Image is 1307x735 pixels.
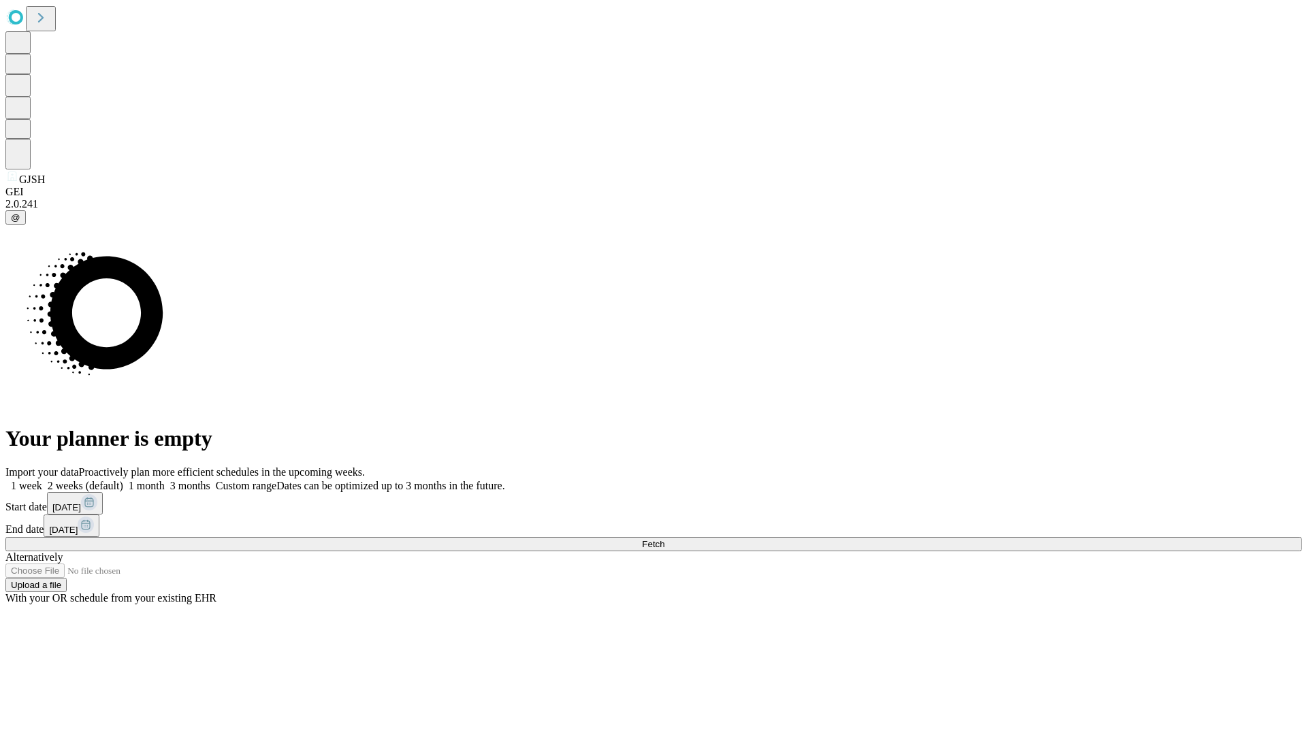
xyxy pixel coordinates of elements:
button: @ [5,210,26,225]
button: Upload a file [5,578,67,592]
span: @ [11,212,20,223]
span: [DATE] [52,502,81,512]
button: [DATE] [44,514,99,537]
button: Fetch [5,537,1302,551]
span: Import your data [5,466,79,478]
span: 1 week [11,480,42,491]
span: Custom range [216,480,276,491]
span: 1 month [129,480,165,491]
span: Dates can be optimized up to 3 months in the future. [276,480,504,491]
div: 2.0.241 [5,198,1302,210]
span: Proactively plan more efficient schedules in the upcoming weeks. [79,466,365,478]
div: End date [5,514,1302,537]
span: Fetch [642,539,664,549]
span: 2 weeks (default) [48,480,123,491]
span: With your OR schedule from your existing EHR [5,592,216,604]
span: [DATE] [49,525,78,535]
div: GEI [5,186,1302,198]
span: 3 months [170,480,210,491]
span: Alternatively [5,551,63,563]
div: Start date [5,492,1302,514]
span: GJSH [19,174,45,185]
button: [DATE] [47,492,103,514]
h1: Your planner is empty [5,426,1302,451]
